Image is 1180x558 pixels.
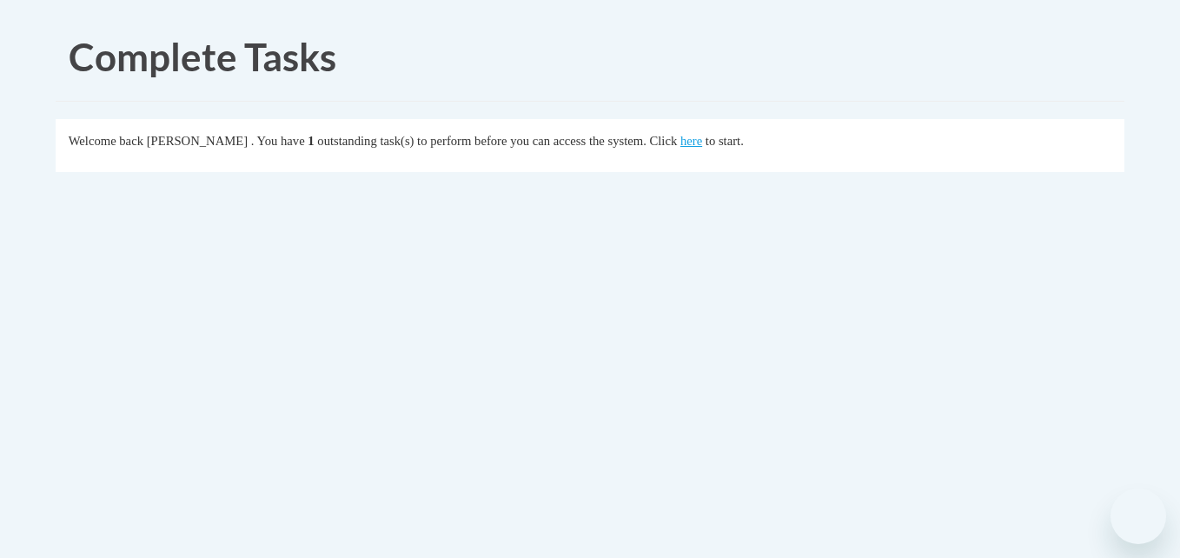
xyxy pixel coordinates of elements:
span: . You have [251,134,305,148]
iframe: Button to launch messaging window [1110,488,1166,544]
a: here [680,134,702,148]
span: Welcome back [69,134,143,148]
span: Complete Tasks [69,34,336,79]
span: outstanding task(s) to perform before you can access the system. Click [317,134,677,148]
span: 1 [308,134,314,148]
span: to start. [706,134,744,148]
span: [PERSON_NAME] [147,134,248,148]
